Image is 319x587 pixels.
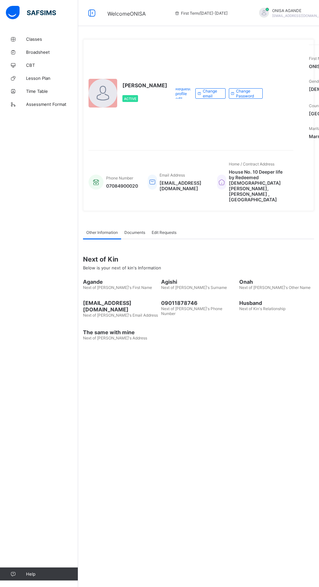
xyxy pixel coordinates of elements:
span: Home / Contract Address [229,162,274,166]
span: Below is your next of kin's Information [83,265,161,270]
span: Agishi [161,279,236,285]
span: Lesson Plan [26,76,78,81]
span: Request profile edit [175,86,190,101]
span: Assessment Format [26,102,78,107]
span: Next of [PERSON_NAME]'s Phone Number [161,306,222,316]
span: Next of [PERSON_NAME]'s Surname [161,285,227,290]
span: Change Password [236,89,257,98]
span: Other Information [86,230,118,235]
span: Time Table [26,89,78,94]
span: Phone Number [106,176,133,180]
span: Edit Requests [152,230,176,235]
span: session/term information [174,11,228,16]
span: Next of Kin's Relationship [239,306,285,311]
span: Next of Kin [83,255,314,263]
span: The same with mine [83,329,158,336]
span: 09011878746 [161,300,236,306]
span: Welcome ONISA [107,10,146,17]
span: Next of [PERSON_NAME]'s First Name [83,285,152,290]
span: [EMAIL_ADDRESS][DOMAIN_NAME] [159,180,207,191]
span: [PERSON_NAME] [122,82,167,89]
span: Classes [26,36,78,42]
img: safsims [6,6,56,20]
span: House No. 10 Deeper life by Redeemed [DEMOGRAPHIC_DATA] [PERSON_NAME], [PERSON_NAME] , [GEOGRAPHI... [229,169,287,202]
span: CBT [26,63,78,68]
span: Active [124,97,136,101]
span: Next of [PERSON_NAME]'s Email Address [83,313,158,318]
span: [EMAIL_ADDRESS][DOMAIN_NAME] [83,300,158,313]
span: Broadsheet [26,50,78,55]
span: Change email [203,89,220,98]
span: 07084900020 [106,183,138,189]
span: Documents [124,230,145,235]
span: Onah [239,279,314,285]
span: Next of [PERSON_NAME]'s Other Name [239,285,311,290]
span: Next of [PERSON_NAME]'s Address [83,336,147,340]
span: Agande [83,279,158,285]
span: Email Address [159,173,185,178]
span: Husband [239,300,314,306]
span: Help [26,571,78,577]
